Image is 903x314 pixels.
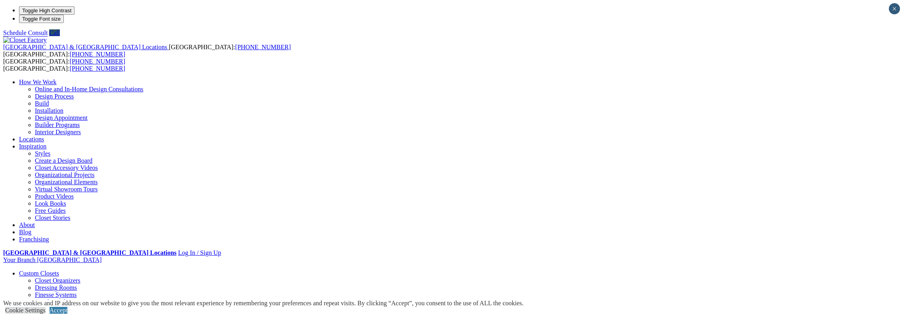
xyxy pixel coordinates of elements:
[35,186,98,193] a: Virtual Showroom Tours
[70,58,125,65] a: [PHONE_NUMBER]
[19,222,35,228] a: About
[35,121,80,128] a: Builder Programs
[49,29,60,36] a: Call
[35,157,92,164] a: Create a Design Board
[70,65,125,72] a: [PHONE_NUMBER]
[19,270,59,277] a: Custom Closets
[35,171,94,178] a: Organizational Projects
[50,307,67,314] a: Accept
[70,51,125,58] a: [PHONE_NUMBER]
[3,44,167,50] span: [GEOGRAPHIC_DATA] & [GEOGRAPHIC_DATA] Locations
[35,207,66,214] a: Free Guides
[3,300,523,307] div: We use cookies and IP address on our website to give you the most relevant experience by remember...
[35,107,63,114] a: Installation
[3,44,291,58] span: [GEOGRAPHIC_DATA]: [GEOGRAPHIC_DATA]:
[19,229,31,235] a: Blog
[3,256,35,263] span: Your Branch
[35,93,74,100] a: Design Process
[3,256,102,263] a: Your Branch [GEOGRAPHIC_DATA]
[3,37,47,44] img: Closet Factory
[35,200,66,207] a: Look Books
[3,44,169,50] a: [GEOGRAPHIC_DATA] & [GEOGRAPHIC_DATA] Locations
[35,284,77,291] a: Dressing Rooms
[22,16,61,22] span: Toggle Font size
[35,277,80,284] a: Closet Organizers
[889,3,900,14] button: Close
[19,6,74,15] button: Toggle High Contrast
[35,214,70,221] a: Closet Stories
[35,150,50,157] a: Styles
[19,136,44,143] a: Locations
[35,299,78,305] a: Reach-in Closets
[3,29,48,36] a: Schedule Consult
[235,44,290,50] a: [PHONE_NUMBER]
[35,193,74,200] a: Product Videos
[3,249,176,256] a: [GEOGRAPHIC_DATA] & [GEOGRAPHIC_DATA] Locations
[35,100,49,107] a: Build
[22,8,71,13] span: Toggle High Contrast
[19,15,64,23] button: Toggle Font size
[19,79,57,85] a: How We Work
[35,129,81,135] a: Interior Designers
[19,143,46,150] a: Inspiration
[19,236,49,243] a: Franchising
[3,58,125,72] span: [GEOGRAPHIC_DATA]: [GEOGRAPHIC_DATA]:
[35,179,97,185] a: Organizational Elements
[5,307,46,314] a: Cookie Settings
[35,114,88,121] a: Design Appointment
[35,164,98,171] a: Closet Accessory Videos
[37,256,101,263] span: [GEOGRAPHIC_DATA]
[178,249,221,256] a: Log In / Sign Up
[35,86,143,92] a: Online and In-Home Design Consultations
[35,291,76,298] a: Finesse Systems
